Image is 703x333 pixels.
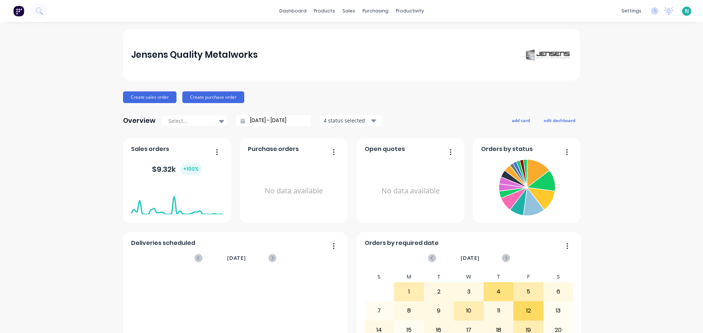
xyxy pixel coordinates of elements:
div: 7 [365,302,394,320]
button: Create purchase order [182,91,244,103]
span: Open quotes [365,145,405,154]
div: Jensens Quality Metalworks [131,48,258,62]
div: products [310,5,339,16]
span: [DATE] [461,254,480,262]
span: Sales orders [131,145,169,154]
div: 4 status selected [324,117,370,124]
div: 3 [454,283,483,301]
div: No data available [365,156,457,226]
div: + 100 % [180,163,202,175]
div: No data available [248,156,340,226]
div: S [543,272,573,282]
div: T [424,272,454,282]
div: 10 [454,302,483,320]
button: edit dashboard [539,116,580,125]
div: Overview [123,113,156,128]
div: 1 [394,283,424,301]
div: 4 [484,283,513,301]
div: 13 [544,302,573,320]
span: Purchase orders [248,145,299,154]
div: M [394,272,424,282]
button: Create sales order [123,91,176,103]
div: settings [618,5,645,16]
span: Orders by status [481,145,533,154]
div: sales [339,5,359,16]
div: productivity [392,5,428,16]
div: 6 [544,283,573,301]
div: F [513,272,543,282]
div: 11 [484,302,513,320]
div: S [364,272,394,282]
div: W [454,272,484,282]
div: 9 [424,302,454,320]
img: Factory [13,5,24,16]
img: Jensens Quality Metalworks [521,47,572,63]
div: 5 [514,283,543,301]
span: [DATE] [227,254,246,262]
div: T [484,272,514,282]
div: 12 [514,302,543,320]
div: purchasing [359,5,392,16]
span: Deliveries scheduled [131,239,195,247]
div: $ 9.32k [152,163,202,175]
div: 2 [424,283,454,301]
div: 8 [394,302,424,320]
button: 4 status selected [320,115,382,126]
button: add card [507,116,535,125]
a: dashboard [276,5,310,16]
span: Orders by required date [365,239,439,247]
span: BJ [685,8,689,14]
